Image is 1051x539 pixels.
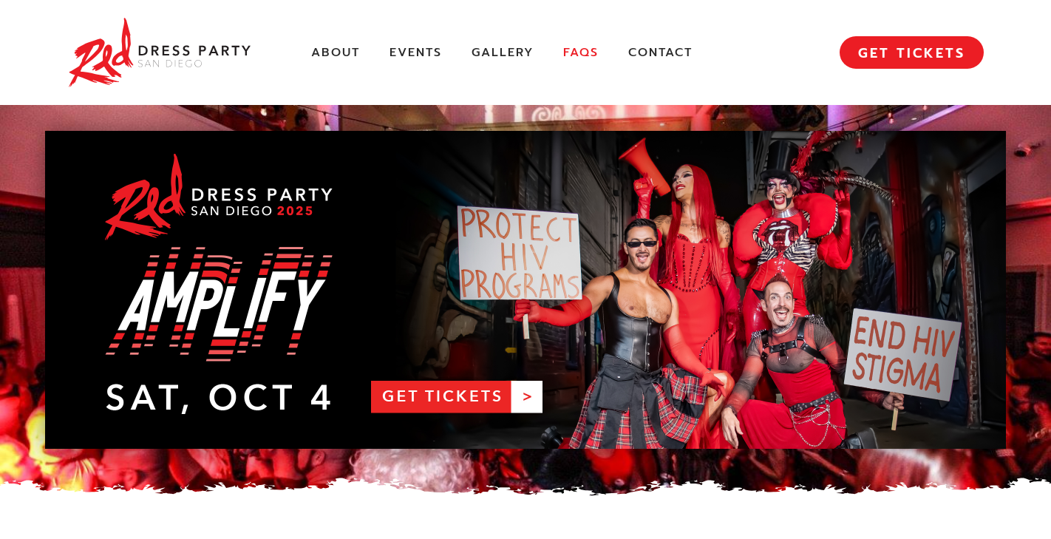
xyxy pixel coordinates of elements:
[563,45,599,61] a: FAQs
[311,45,360,61] a: About
[840,36,984,69] a: GET TICKETS
[472,45,534,61] a: Gallery
[628,45,693,61] a: Contact
[67,15,252,90] img: Red Dress Party San Diego
[390,45,442,61] a: Events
